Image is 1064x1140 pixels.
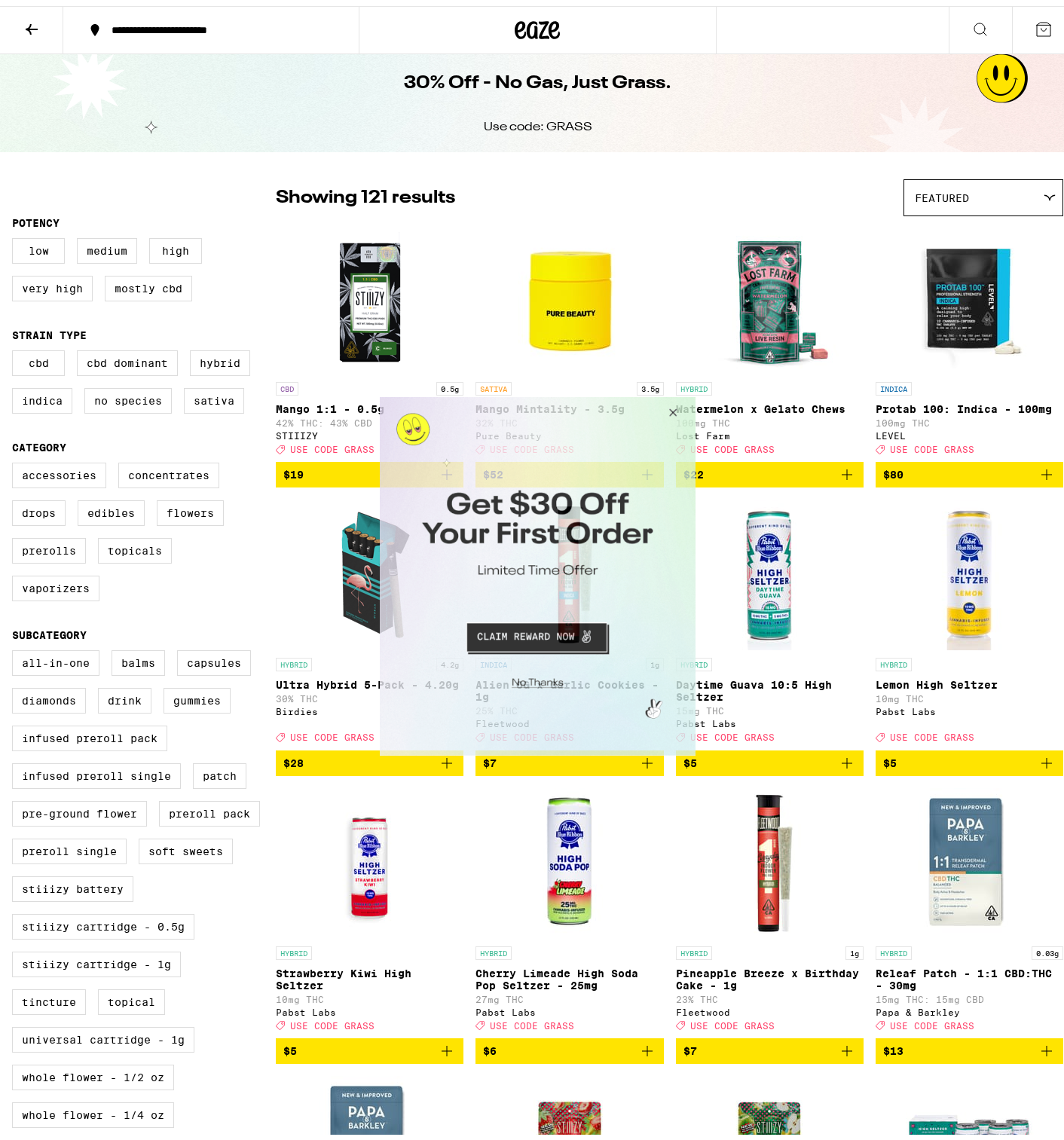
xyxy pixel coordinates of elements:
[276,376,298,390] p: CBD
[276,744,463,770] button: Add to bag
[1032,940,1063,954] p: 0.03g
[883,1039,903,1051] span: $13
[295,782,445,933] img: Pabst Labs - Strawberry Kiwi High Seltzer
[12,494,66,520] label: Drops
[12,344,65,370] label: CBD
[894,494,1044,644] img: Pabst Labs - Lemon High Seltzer
[283,463,304,475] span: $19
[12,870,133,896] label: STIIIZY Battery
[12,682,86,708] label: Diamonds
[676,1032,864,1058] button: Add to bag
[157,494,224,520] label: Flowers
[676,218,864,456] a: Open page for Watermelon x Gelato Chews from Lost Farm
[184,382,244,408] label: Sativa
[475,940,512,954] p: HYBRID
[676,713,864,723] div: Pabst Labs
[883,463,903,475] span: $80
[276,1001,463,1011] div: Pabst Labs
[276,412,463,422] p: 42% THC: 43% CBD
[890,439,974,448] span: USE CODE GRASS
[9,11,109,23] span: Hi. Need any help?
[149,232,202,258] label: High
[475,1032,663,1058] button: Add to bag
[12,436,66,448] legend: Category
[490,1015,574,1025] span: USE CODE GRASS
[12,570,99,595] label: Vaporizers
[276,456,463,481] button: Add to bag
[894,782,1044,933] img: Papa & Barkley - Releaf Patch - 1:1 CBD:THC - 30mg
[78,494,145,520] label: Edibles
[290,439,375,448] span: USE CODE GRASS
[676,412,864,422] p: 100mg THC
[177,644,251,670] label: Capsules
[876,425,1063,435] div: LEVEL
[77,232,137,258] label: Medium
[676,376,712,390] p: HYBRID
[845,940,864,954] p: 1g
[876,688,1063,698] p: 10mg THC
[276,425,463,435] div: STIIIZY
[404,65,671,90] h1: 30% Off - No Gas, Just Grass.
[876,652,912,665] p: HYBRID
[876,673,1063,685] p: Lemon High Seltzer
[276,701,463,711] div: Birdies
[890,727,974,737] span: USE CODE GRASS
[12,720,167,745] label: Infused Preroll Pack
[276,652,312,665] p: HYBRID
[276,782,463,1032] a: Open page for Strawberry Kiwi High Seltzer from Pabst Labs
[276,673,463,685] p: Ultra Hybrid 5-Pack - 4.20g
[436,376,463,390] p: 0.5g
[12,833,127,858] label: Preroll Single
[12,1096,174,1122] label: Whole Flower - 1/4 oz
[276,940,312,954] p: HYBRID
[12,270,93,295] label: Very High
[876,940,912,954] p: HYBRID
[77,344,178,370] label: CBD Dominant
[295,494,445,644] img: Birdies - Ultra Hybrid 5-Pack - 4.20g
[12,382,72,408] label: Indica
[159,795,260,821] label: Preroll Pack
[276,688,463,698] p: 30% THC
[380,391,696,750] iframe: Modal Overlay Box Frame
[12,211,60,223] legend: Potency
[290,727,375,737] span: USE CODE GRASS
[475,782,663,1032] a: Open page for Cherry Limeade High Soda Pop Seltzer - 25mg from Pabst Labs
[475,989,663,998] p: 27mg THC
[12,232,65,258] label: Low
[876,397,1063,409] p: Protab 100: Indica - 100mg
[883,751,897,763] span: $5
[483,751,497,763] span: $7
[283,751,304,763] span: $28
[876,782,1063,1032] a: Open page for Releaf Patch - 1:1 CBD:THC - 30mg from Papa & Barkley
[295,218,445,368] img: STIIIZY - Mango 1:1 - 0.5g
[12,1021,194,1047] label: Universal Cartridge - 1g
[475,961,663,986] p: Cherry Limeade High Soda Pop Seltzer - 25mg
[676,673,864,697] p: Daytime Guava 10:5 High Seltzer
[276,989,463,998] p: 10mg THC
[690,439,775,448] span: USE CODE GRASS
[12,1059,174,1084] label: Whole Flower - 1/2 oz
[676,397,864,409] p: Watermelon x Gelato Chews
[676,961,864,986] p: Pineapple Breeze x Birthday Cake - 1g
[12,908,194,934] label: STIIIZY Cartridge - 0.5g
[112,644,165,670] label: Balms
[12,983,86,1009] label: Tincture
[494,218,645,368] img: Pure Beauty - Mango Mintality - 3.5g
[683,1039,697,1051] span: $7
[12,795,147,821] label: Pre-ground Flower
[637,376,664,390] p: 3.5g
[276,179,455,205] p: Showing 121 results
[676,940,712,954] p: HYBRID
[84,382,172,408] label: No Species
[694,494,845,644] img: Pabst Labs - Daytime Guava 10:5 High Seltzer
[676,782,864,1032] a: Open page for Pineapple Breeze x Birthday Cake - 1g from Fleetwood
[193,757,246,783] label: Patch
[676,456,864,481] button: Add to bag
[139,833,233,858] label: Soft Sweets
[475,376,512,390] p: SATIVA
[676,1001,864,1011] div: Fleetwood
[290,1015,375,1025] span: USE CODE GRASS
[690,1015,775,1025] span: USE CODE GRASS
[690,727,775,737] span: USE CODE GRASS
